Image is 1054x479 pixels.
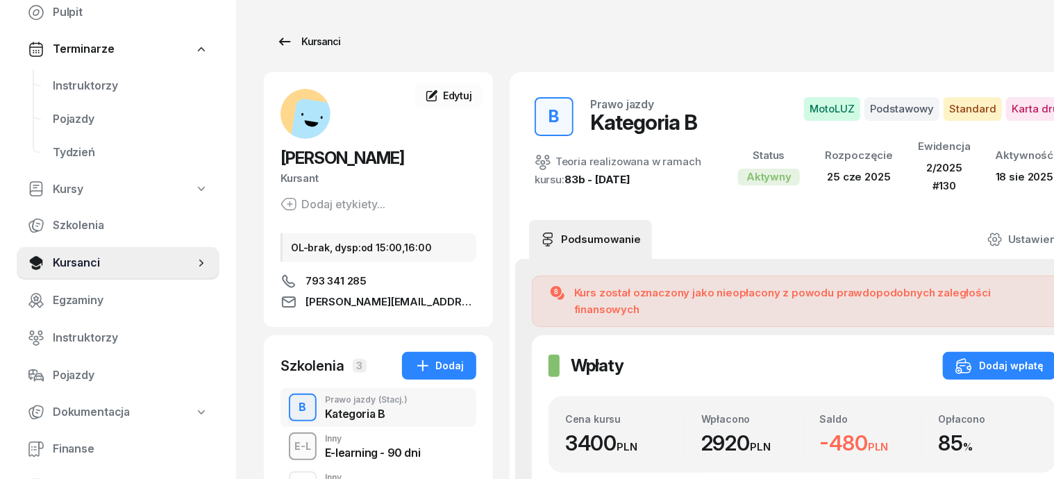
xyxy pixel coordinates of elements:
button: BPrawo jazdy(Stacj.)Kategoria B [281,388,476,427]
div: 85 [939,430,1040,456]
div: Rozpoczęcie [825,146,893,165]
div: 2/2025 #130 [918,159,971,194]
button: Dodaj [402,352,476,380]
div: -480 [820,430,921,456]
a: Egzaminy [17,284,219,317]
a: Terminarze [17,33,219,65]
div: Opłacono [939,413,1040,425]
span: Pojazdy [53,367,208,385]
div: Wpłacono [701,413,803,425]
a: Tydzień [42,136,219,169]
span: Standard [944,97,1002,121]
div: B [544,103,565,131]
div: Prawo jazdy [590,99,654,110]
small: PLN [750,440,771,453]
div: E-L [289,437,317,455]
div: Status [738,146,800,165]
span: Edytuj [443,90,472,101]
div: 18 sie 2025 [996,168,1054,186]
small: PLN [617,440,637,453]
button: E-L [289,432,317,460]
a: Dokumentacja [17,396,219,428]
span: Podstawowy [864,97,939,121]
button: B [289,394,317,421]
a: Podsumowanie [529,220,652,259]
span: Finanse [53,440,208,458]
div: 2920 [701,430,803,456]
span: [PERSON_NAME][EMAIL_ADDRESS][DOMAIN_NAME] [306,294,476,310]
a: Kursanci [264,28,353,56]
button: Dodaj etykiety... [281,196,385,212]
a: Edytuj [415,83,482,108]
a: [PERSON_NAME][EMAIL_ADDRESS][DOMAIN_NAME] [281,294,476,310]
a: Pojazdy [17,359,219,392]
span: Szkolenia [53,217,208,235]
div: Cena kursu [565,413,684,425]
span: Instruktorzy [53,77,208,95]
div: Szkolenia [281,356,344,376]
div: Kategoria B [325,408,408,419]
span: Kursanci [53,254,194,272]
span: MotoLUZ [804,97,860,121]
div: Dodaj [415,358,464,374]
span: Terminarze [53,40,114,58]
h2: Wpłaty [571,355,624,377]
button: E-LInnyE-learning - 90 dni [281,427,476,466]
span: Pulpit [53,3,208,22]
span: (Stacj.) [378,396,408,404]
a: 83b - [DATE] [564,173,630,186]
small: PLN [868,440,889,453]
span: Tydzień [53,144,208,162]
div: Kursanci [276,33,340,50]
div: Teoria realizowana w ramach kursu: [535,153,705,189]
div: 3400 [565,430,684,456]
a: Kursanci [17,246,219,280]
div: Kategoria B [590,110,697,135]
span: 793 341 285 [306,273,367,289]
span: Kursy [53,180,83,199]
span: [PERSON_NAME] [281,148,404,168]
span: Dokumentacja [53,403,130,421]
span: 25 cze 2025 [828,170,891,183]
a: Instruktorzy [42,69,219,103]
div: Kursant [281,169,476,187]
small: % [963,440,973,453]
div: Prawo jazdy [325,396,408,404]
a: Szkolenia [17,209,219,242]
a: Pojazdy [42,103,219,136]
div: Aktywność [996,146,1054,165]
span: Egzaminy [53,292,208,310]
a: 793 341 285 [281,273,476,289]
div: Dodaj wpłatę [955,358,1044,374]
div: Saldo [820,413,921,425]
a: Finanse [17,432,219,466]
a: Kursy [17,174,219,205]
div: OL-brak, dysp:od 15:00,16:00 [281,233,476,262]
div: E-learning - 90 dni [325,447,420,458]
div: B [294,396,312,419]
span: Instruktorzy [53,329,208,347]
span: Pojazdy [53,110,208,128]
div: Aktywny [738,169,800,185]
a: Instruktorzy [17,321,219,355]
span: 3 [353,359,367,373]
button: B [535,97,574,136]
div: Ewidencja [918,137,971,156]
div: Inny [325,435,420,443]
